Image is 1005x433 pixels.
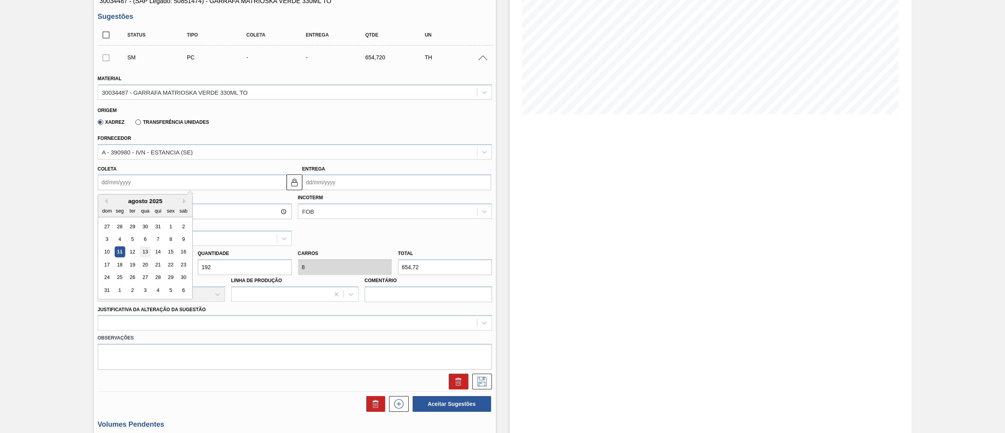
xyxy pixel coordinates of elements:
[140,234,150,244] div: Choose quarta-feira, 6 de agosto de 2025
[140,285,150,295] div: Choose quarta-feira, 3 de setembro de 2025
[127,234,137,244] div: Choose terça-feira, 5 de agosto de 2025
[365,275,492,286] label: Comentário
[185,32,253,38] div: Tipo
[165,272,176,283] div: Choose sexta-feira, 29 de agosto de 2025
[409,395,492,413] div: Aceitar Sugestões
[98,76,122,81] label: Material
[198,251,229,256] label: Quantidade
[302,174,491,190] input: dd/mm/yyyy
[152,205,163,216] div: qui
[114,285,125,295] div: Choose segunda-feira, 1 de setembro de 2025
[102,234,112,244] div: Choose domingo, 3 de agosto de 2025
[290,178,299,187] img: locked
[102,272,112,283] div: Choose domingo, 24 de agosto de 2025
[127,259,137,270] div: Choose terça-feira, 19 de agosto de 2025
[102,259,112,270] div: Choose domingo, 17 de agosto de 2025
[385,396,409,412] div: Nova sugestão
[140,247,150,257] div: Choose quarta-feira, 13 de agosto de 2025
[165,259,176,270] div: Choose sexta-feira, 22 de agosto de 2025
[178,259,188,270] div: Choose sábado, 23 de agosto de 2025
[114,272,125,283] div: Choose segunda-feira, 25 de agosto de 2025
[363,54,431,61] div: 654,720
[127,221,137,232] div: Choose terça-feira, 29 de julho de 2025
[114,205,125,216] div: seg
[127,205,137,216] div: ter
[100,220,190,297] div: month 2025-08
[114,259,125,270] div: Choose segunda-feira, 18 de agosto de 2025
[114,221,125,232] div: Choose segunda-feira, 28 de julho de 2025
[98,119,125,125] label: Xadrez
[152,272,163,283] div: Choose quinta-feira, 28 de agosto de 2025
[127,272,137,283] div: Choose terça-feira, 26 de agosto de 2025
[152,234,163,244] div: Choose quinta-feira, 7 de agosto de 2025
[127,247,137,257] div: Choose terça-feira, 12 de agosto de 2025
[140,259,150,270] div: Choose quarta-feira, 20 de agosto de 2025
[126,32,194,38] div: Status
[98,108,117,113] label: Origem
[165,285,176,295] div: Choose sexta-feira, 5 de setembro de 2025
[102,285,112,295] div: Choose domingo, 31 de agosto de 2025
[98,13,492,21] h3: Sugestões
[140,205,150,216] div: qua
[102,221,112,232] div: Choose domingo, 27 de julho de 2025
[102,149,193,155] div: A - 390980 - IVN - ESTANCIA (SE)
[98,166,117,172] label: Coleta
[98,198,192,204] div: agosto 2025
[231,278,282,283] label: Linha de Produção
[102,247,112,257] div: Choose domingo, 10 de agosto de 2025
[135,119,209,125] label: Transferência Unidades
[152,259,163,270] div: Choose quinta-feira, 21 de agosto de 2025
[165,221,176,232] div: Choose sexta-feira, 1 de agosto de 2025
[98,420,492,429] h3: Volumes Pendentes
[244,32,312,38] div: Coleta
[165,205,176,216] div: sex
[102,205,112,216] div: dom
[423,54,491,61] div: TH
[178,247,188,257] div: Choose sábado, 16 de agosto de 2025
[244,54,312,61] div: -
[363,32,431,38] div: Qtde
[304,54,372,61] div: -
[102,89,248,95] div: 30034487 - GARRAFA MATRIOSKA VERDE 330ML TO
[165,247,176,257] div: Choose sexta-feira, 15 de agosto de 2025
[413,396,491,412] button: Aceitar Sugestões
[152,221,163,232] div: Choose quinta-feira, 31 de julho de 2025
[165,234,176,244] div: Choose sexta-feira, 8 de agosto de 2025
[302,166,325,172] label: Entrega
[178,272,188,283] div: Choose sábado, 30 de agosto de 2025
[298,251,318,256] label: Carros
[445,374,468,389] div: Excluir Sugestão
[287,174,302,190] button: locked
[178,221,188,232] div: Choose sábado, 2 de agosto de 2025
[140,221,150,232] div: Choose quarta-feira, 30 de julho de 2025
[362,396,385,412] div: Excluir Sugestões
[102,198,108,204] button: Previous Month
[398,251,413,256] label: Total
[114,234,125,244] div: Choose segunda-feira, 4 de agosto de 2025
[183,198,188,204] button: Next Month
[152,285,163,295] div: Choose quinta-feira, 4 de setembro de 2025
[178,234,188,244] div: Choose sábado, 9 de agosto de 2025
[298,195,323,200] label: Incoterm
[126,54,194,61] div: Sugestão Manual
[152,247,163,257] div: Choose quinta-feira, 14 de agosto de 2025
[185,54,253,61] div: Pedido de Compra
[304,32,372,38] div: Entrega
[178,205,188,216] div: sab
[423,32,491,38] div: UN
[98,332,492,344] label: Observações
[98,136,131,141] label: Fornecedor
[302,208,314,215] div: FOB
[468,374,492,389] div: Salvar Sugestão
[178,285,188,295] div: Choose sábado, 6 de setembro de 2025
[98,174,287,190] input: dd/mm/yyyy
[98,192,292,204] label: Hora Entrega
[140,272,150,283] div: Choose quarta-feira, 27 de agosto de 2025
[127,285,137,295] div: Choose terça-feira, 2 de setembro de 2025
[114,247,125,257] div: Choose segunda-feira, 11 de agosto de 2025
[98,307,206,312] label: Justificativa da Alteração da Sugestão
